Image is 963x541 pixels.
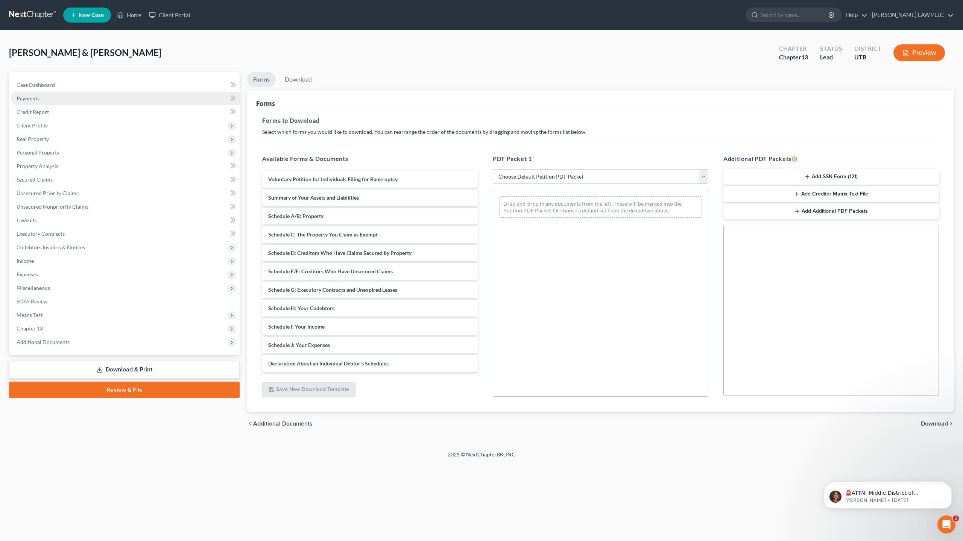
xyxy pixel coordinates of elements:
[145,8,194,22] a: Client Portal
[268,342,330,348] span: Schedule J: Your Expenses
[854,53,881,62] div: UTB
[779,53,808,62] div: Chapter
[256,99,275,108] div: Forms
[17,109,49,115] span: Credit Report
[253,421,313,427] span: Additional Documents
[11,173,240,186] a: Secured Claims
[11,200,240,214] a: Unsecured Nonpriority Claims
[868,8,954,22] a: [PERSON_NAME] LAW PLLC
[17,298,48,305] span: SOFA Review
[11,78,240,92] a: Case Dashboard
[17,339,70,345] span: Additional Documents
[723,203,939,219] button: Add Additional PDF Packets
[11,295,240,308] a: SOFA Review
[268,268,393,274] span: Schedule E/F: Creditors Who Have Unsecured Claims
[17,149,59,156] span: Personal Property
[268,323,325,330] span: Schedule I: Your Income
[820,53,842,62] div: Lead
[267,451,696,464] div: 2025 © NextChapterBK, INC
[11,159,240,173] a: Property Analysis
[79,12,104,18] span: New Case
[761,8,829,22] input: Search by name...
[499,196,702,218] div: Drag-and-drop in any documents from the left. These will be merged into the Petition PDF Packet. ...
[11,92,240,105] a: Payments
[268,213,324,219] span: Schedule A/B: Property
[723,169,939,185] button: Add SSN Form (121)
[17,271,38,277] span: Expenses
[17,203,88,210] span: Unsecured Nonpriority Claims
[17,312,43,318] span: Means Test
[268,305,334,311] span: Schedule H: Your Codebtors
[17,136,49,142] span: Real Property
[17,230,65,237] span: Executory Contracts
[893,44,945,61] button: Preview
[113,8,145,22] a: Home
[268,286,397,293] span: Schedule G: Executory Contracts and Unexpired Leases
[17,285,50,291] span: Miscellaneous
[854,44,881,53] div: District
[723,186,939,202] button: Add Creditor Matrix Text File
[17,190,79,196] span: Unsecured Priority Claims
[779,44,808,53] div: Chapter
[11,105,240,119] a: Credit Report
[33,22,128,88] span: 🚨ATTN: Middle District of [US_STATE] The court has added a new Credit Counseling Field that we ne...
[17,82,55,88] span: Case Dashboard
[11,214,240,227] a: Lawsuits
[17,163,58,169] span: Property Analysis
[247,421,253,427] i: chevron_left
[279,72,318,87] a: Download
[9,382,240,398] a: Review & File
[247,421,313,427] a: chevron_left Additional Documents
[953,515,959,521] span: 2
[33,29,130,36] p: Message from Katie, sent 3w ago
[268,360,389,367] span: Declaration About an Individual Debtor's Schedules
[820,44,842,53] div: Status
[268,194,359,201] span: Summary of Your Assets and Liabilities
[17,217,37,223] span: Lawsuits
[268,231,378,238] span: Schedule C: The Property You Claim as Exempt
[801,53,808,61] span: 13
[17,325,43,332] span: Chapter 13
[813,468,963,521] iframe: Intercom notifications message
[9,361,240,379] a: Download & Print
[937,515,955,533] iframe: Intercom live chat
[921,421,948,427] span: Download
[17,244,85,250] span: Codebtors Insiders & Notices
[11,186,240,200] a: Unsecured Priority Claims
[948,421,954,427] i: chevron_right
[17,122,48,129] span: Client Profile
[493,154,708,163] h5: PDF Packet 1
[921,421,954,427] button: Download chevron_right
[723,154,939,163] h5: Additional PDF Packets
[247,72,276,87] a: Forms
[262,128,939,136] p: Select which forms you would like to download. You can rearrange the order of the documents by dr...
[11,227,240,241] a: Executory Contracts
[9,47,161,58] span: [PERSON_NAME] & [PERSON_NAME]
[262,382,355,398] button: Save New Download Template
[268,250,412,256] span: Schedule D: Creditors Who Have Claims Secured by Property
[17,176,53,183] span: Secured Claims
[262,116,939,125] h5: Forms to Download
[17,95,39,102] span: Payments
[17,258,34,264] span: Income
[268,176,398,182] span: Voluntary Petition for Individuals Filing for Bankruptcy
[262,154,478,163] h5: Available Forms & Documents
[842,8,867,22] a: Help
